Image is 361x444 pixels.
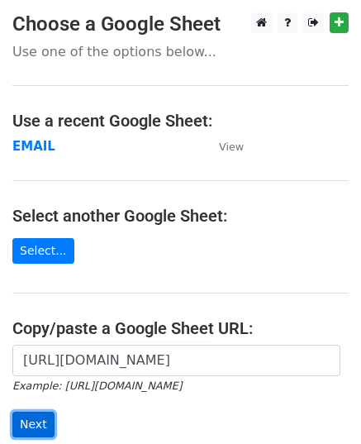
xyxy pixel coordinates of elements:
a: View [202,139,244,154]
a: EMAIL [12,139,55,154]
h4: Use a recent Google Sheet: [12,111,349,131]
p: Use one of the options below... [12,43,349,60]
small: View [219,141,244,153]
h4: Select another Google Sheet: [12,206,349,226]
a: Select... [12,238,74,264]
h4: Copy/paste a Google Sheet URL: [12,318,349,338]
iframe: Chat Widget [278,365,361,444]
input: Paste your Google Sheet URL here [12,345,340,376]
input: Next [12,412,55,437]
h3: Choose a Google Sheet [12,12,349,36]
small: Example: [URL][DOMAIN_NAME] [12,380,182,392]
